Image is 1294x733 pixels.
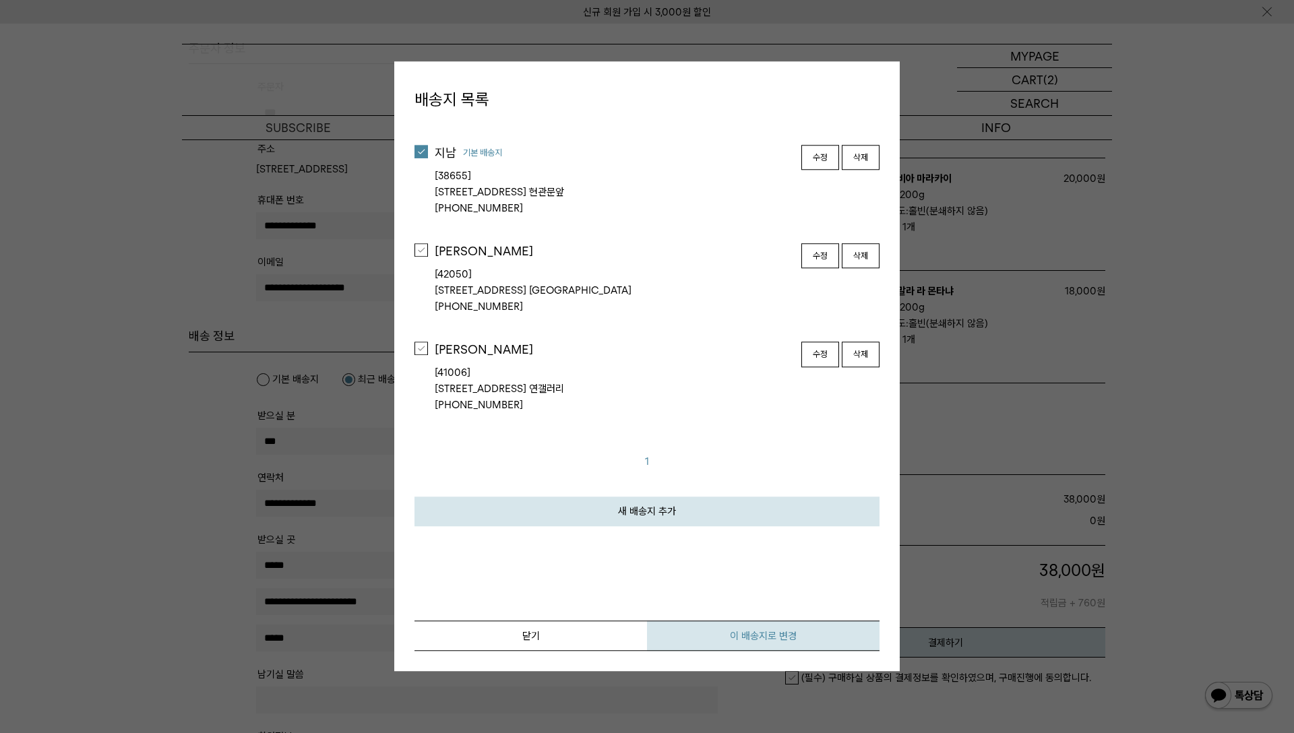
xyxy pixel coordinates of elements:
[813,249,828,263] span: 수정
[801,243,839,269] a: 수정
[435,397,880,414] span: [PHONE_NUMBER]
[435,266,880,282] span: [42050]
[853,348,868,361] span: 삭제
[801,342,839,367] a: 수정
[435,365,880,381] span: [41006]
[853,151,868,164] span: 삭제
[414,621,647,651] a: 닫기
[435,145,880,161] div: 지남
[463,146,502,160] span: 기본 배송지
[414,497,880,527] a: 새 배송지 추가
[813,348,828,361] span: 수정
[435,342,880,358] div: [PERSON_NAME]
[435,168,880,200] div: [STREET_ADDRESS] 현관문앞
[842,243,880,269] a: 삭제
[435,168,880,184] span: [38655]
[842,145,880,170] a: 삭제
[435,243,880,259] div: [PERSON_NAME]
[435,266,880,298] div: [STREET_ADDRESS] [GEOGRAPHIC_DATA]
[435,298,880,315] span: [PHONE_NUMBER]
[435,365,880,397] div: [STREET_ADDRESS] 연갤러리
[414,88,880,111] h4: 배송지 목록
[645,456,649,468] span: 1
[842,342,880,367] a: 삭제
[801,145,839,170] a: 수정
[435,200,880,216] span: [PHONE_NUMBER]
[813,151,828,164] span: 수정
[647,621,880,651] button: 이 배송지로 변경
[853,249,868,263] span: 삭제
